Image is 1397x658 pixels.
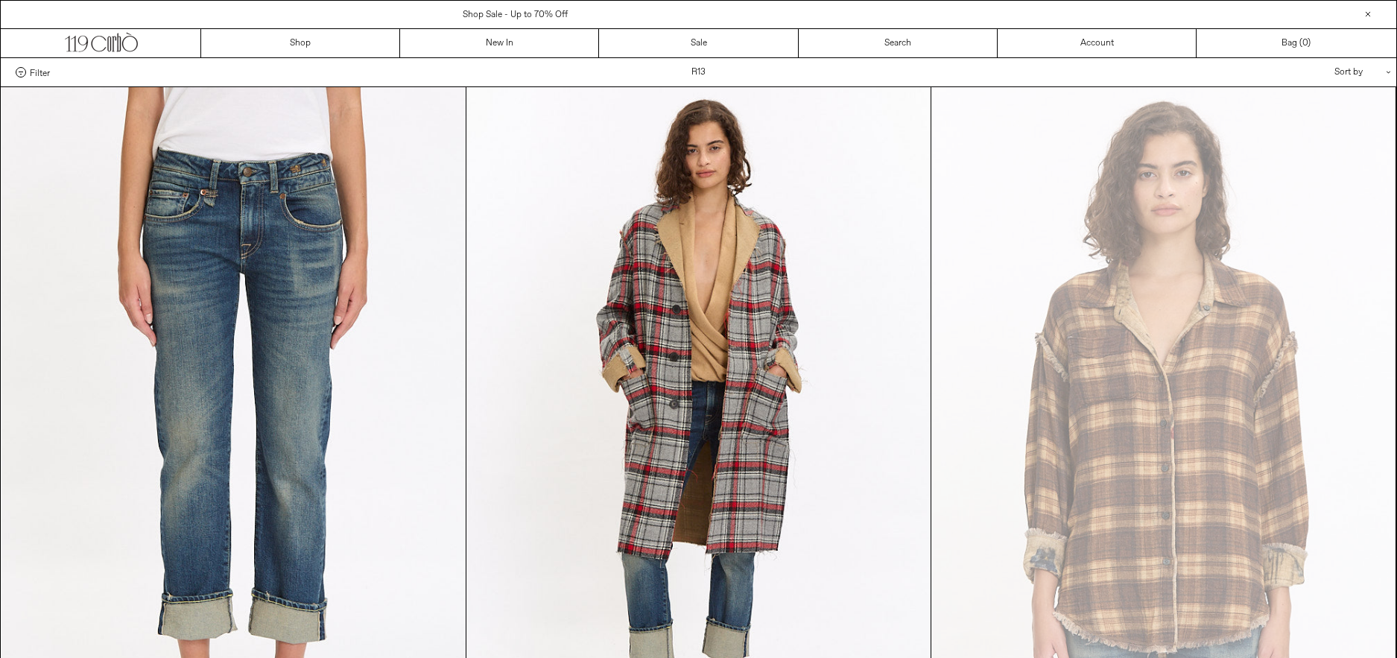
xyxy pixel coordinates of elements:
a: Search [799,29,998,57]
span: ) [1302,37,1311,50]
a: Bag () [1197,29,1396,57]
a: New In [400,29,599,57]
div: Sort by [1247,58,1381,86]
span: Filter [30,67,50,77]
span: 0 [1302,37,1308,49]
a: Shop Sale - Up to 70% Off [463,9,568,21]
a: Shop [201,29,400,57]
a: Sale [599,29,798,57]
a: Account [998,29,1197,57]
